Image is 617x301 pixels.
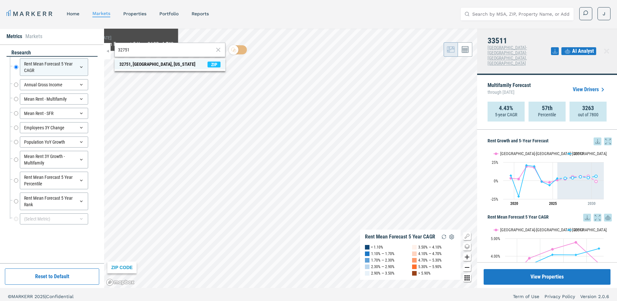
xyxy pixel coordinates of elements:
path: Wednesday, 14 Jul, 20:00, 3.88. Tampa-St. Petersburg-Clearwater, FL. [528,257,531,260]
button: Show Tampa-St. Petersburg-Clearwater, FL [494,151,560,156]
div: Rent Mean Forecast 5 Year CAGR [365,234,435,240]
p: out of 7800 [578,111,598,118]
a: Privacy Policy [544,293,575,300]
a: Version 2.0.6 [580,293,609,300]
button: J [597,7,610,20]
button: Show 33511 [567,227,584,232]
div: > 5.90% [418,270,431,277]
tspan: 2030 [588,201,596,206]
input: Search by MSA, ZIP, Property Name, or Address [472,7,570,21]
a: MARKERR [7,9,54,18]
div: 3.50% — 4.10% [418,244,442,251]
path: Thursday, 29 Jul, 20:00, 20.79. 33511. [525,164,528,166]
p: 5-year CAGR [495,111,517,118]
span: through [DATE] [488,88,531,96]
div: Annual Gross Income [20,79,88,90]
span: 2025 | [34,294,46,299]
strong: 4.43% [499,105,513,111]
span: AI Analyst [572,47,594,55]
tspan: 2020 [510,201,518,206]
b: 4.71% [162,41,174,47]
div: Population YoY Growth [20,136,88,148]
h4: 33511 [488,36,551,45]
button: Change style map button [463,243,471,251]
div: Rent Mean Forecast 5 Year Rank [20,193,88,210]
span: Confidential [46,294,74,299]
g: 33511, line 4 of 4 with 5 data points. [564,175,597,179]
div: 33556 [89,29,174,35]
path: Saturday, 14 Jul, 20:00, 4.07. 33511. [575,253,577,256]
svg: Interactive chart [488,145,607,210]
path: Monday, 29 Jul, 20:00, 5.92. 33511. [595,175,597,178]
div: 1.10% — 1.70% [371,251,395,257]
div: ZIP CODE [107,262,137,273]
div: Rent Mean Forecast 5 Year CAGR : [89,40,174,48]
text: 5.00% [491,236,500,241]
span: ZIP [208,62,221,67]
path: Monday, 29 Jul, 20:00, -1.13. Tampa-St. Petersburg-Clearwater, FL. [595,180,597,183]
a: markets [92,11,110,16]
p: Percentile [538,111,556,118]
div: Map Tooltip Content [89,29,174,48]
path: Friday, 14 Jul, 20:00, 4.39. Tampa-St. Petersburg-Clearwater, FL. [551,248,554,251]
div: Rent Growth and 5-Year Forecast. Highcharts interactive chart. [488,145,612,210]
input: Search by MSA or ZIP Code [118,47,214,53]
button: Show Tampa-St. Petersburg-Clearwater, FL [494,227,560,232]
div: Rent Mean Forecast 5 Year Percentile [20,172,88,189]
path: Wednesday, 29 Jul, 20:00, -21.53. 33511. [517,195,520,198]
img: Settings [448,233,456,241]
button: Reset to Default [5,268,99,285]
span: Search Bar Suggestion Item: 32751, Maitland, Florida [114,59,225,69]
button: Other options map button [463,274,471,282]
path: Friday, 14 Jul, 20:00, 4.08. 33511. [551,253,554,256]
h5: Rent Mean Forecast 5 Year CAGR [488,214,612,222]
div: 4.70% — 5.30% [418,257,442,264]
div: 32751, [GEOGRAPHIC_DATA], [US_STATE] [119,61,195,68]
a: View Drivers [573,86,607,93]
button: Show 33511 [567,151,584,156]
p: Multifamily Forecast [488,83,531,96]
li: Markets [25,33,42,40]
text: 4.00% [491,254,500,259]
button: Show/Hide Legend Map Button [463,232,471,240]
div: As of : [DATE] [89,35,174,40]
path: Monday, 29 Jul, 20:00, -6.23. 33511. [548,184,551,186]
span: [GEOGRAPHIC_DATA]-[GEOGRAPHIC_DATA]-[GEOGRAPHIC_DATA], [GEOGRAPHIC_DATA] [488,45,527,66]
path: Saturday, 14 Jul, 20:00, 4.78. Tampa-St. Petersburg-Clearwater, FL. [575,241,577,244]
a: properties [123,11,146,16]
h5: Rent Growth and 5-Year Forecast [488,137,612,145]
button: View Properties [484,269,610,285]
div: 2.30% — 2.90% [371,264,395,270]
div: Mean Rent - Multifamily [20,93,88,105]
div: 5.30% — 5.90% [418,264,442,270]
div: Rent Mean Forecast 5 Year CAGR [20,58,88,76]
path: Saturday, 29 Jul, 20:00, -1.46. 33511. [541,180,543,183]
div: (Select Metric) [20,213,88,224]
path: Thursday, 29 Jul, 20:00, 3.8. 33511. [571,177,574,179]
a: home [67,11,79,16]
button: Zoom in map button [463,253,471,261]
path: Sunday, 29 Jul, 20:00, 4.03. 33511. [587,176,590,179]
div: Mean Rent 3Y Growth - Multifamily [20,151,88,168]
path: Monday, 29 Jul, 20:00, 6.85. 33511. [510,174,512,177]
div: Employees 3Y Change [20,122,88,133]
text: 0% [494,179,498,183]
path: Wednesday, 29 Jul, 20:00, 2.22. Tampa-St. Petersburg-Clearwater, FL. [517,178,520,180]
canvas: Map [104,29,477,288]
strong: 3263 [582,105,594,111]
path: Saturday, 29 Jul, 20:00, 5.25. 33511. [579,175,582,178]
span: © [8,294,11,299]
button: AI Analyst [561,47,596,55]
div: research [7,49,98,57]
div: 1.70% — 2.30% [371,257,395,264]
a: reports [192,11,209,16]
path: Wednesday, 29 Jul, 20:00, 3.19. 33511. [564,177,567,179]
path: Tuesday, 29 Jul, 20:00, 2.94. 33511. [556,177,559,180]
a: Mapbox logo [106,279,135,286]
div: < 1.10% [371,244,383,251]
text: -25% [491,197,498,202]
div: 4.10% — 4.70% [418,251,442,257]
a: Portfolio [159,11,179,16]
path: Friday, 29 Jul, 20:00, 19.44. 33511. [533,165,536,167]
